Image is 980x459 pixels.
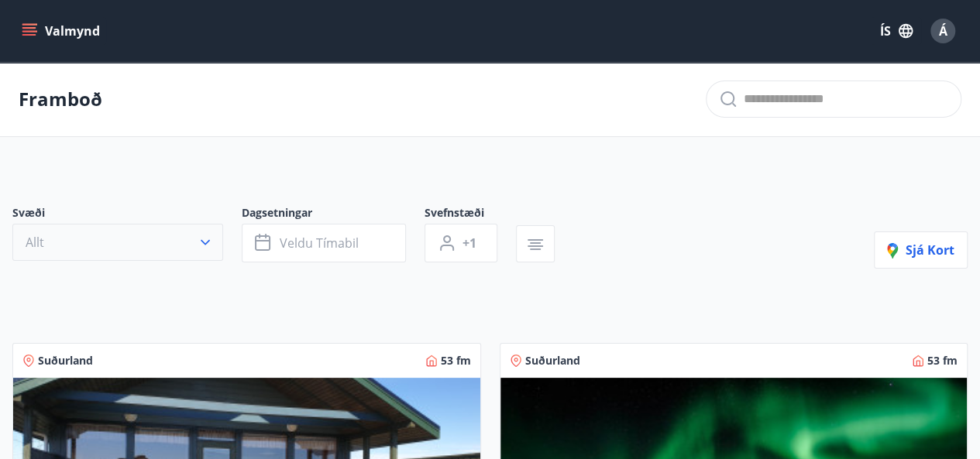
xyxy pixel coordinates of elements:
[887,241,954,259] span: Sjá kort
[425,224,497,262] button: +1
[26,234,44,251] span: Allt
[939,22,947,39] span: Á
[462,235,476,252] span: +1
[280,235,359,252] span: Veldu tímabil
[12,224,223,261] button: Allt
[425,205,516,224] span: Svefnstæði
[19,86,102,112] p: Framboð
[242,224,406,262] button: Veldu tímabil
[38,353,93,368] span: Suðurland
[242,205,425,224] span: Dagsetningar
[872,17,921,45] button: ÍS
[12,205,242,224] span: Svæði
[441,353,471,368] span: 53 fm
[927,353,958,368] span: 53 fm
[924,12,961,50] button: Á
[525,353,580,368] span: Suðurland
[19,17,106,45] button: menu
[874,231,968,269] button: Sjá kort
